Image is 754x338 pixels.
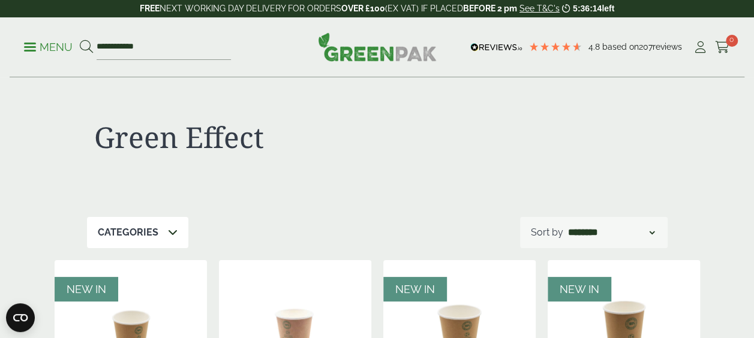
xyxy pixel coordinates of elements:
[715,41,730,53] i: Cart
[653,42,682,52] span: reviews
[693,41,708,53] i: My Account
[588,42,602,52] span: 4.8
[602,4,614,13] span: left
[531,225,563,240] p: Sort by
[140,4,160,13] strong: FREE
[639,42,653,52] span: 207
[528,41,582,52] div: 4.79 Stars
[566,225,657,240] select: Shop order
[24,40,73,55] p: Menu
[94,120,370,155] h1: Green Effect
[726,35,738,47] span: 0
[341,4,385,13] strong: OVER £100
[470,43,522,52] img: REVIEWS.io
[98,225,158,240] p: Categories
[6,303,35,332] button: Open CMP widget
[318,32,437,61] img: GreenPak Supplies
[715,38,730,56] a: 0
[395,283,435,295] span: NEW IN
[24,40,73,52] a: Menu
[560,283,599,295] span: NEW IN
[463,4,517,13] strong: BEFORE 2 pm
[602,42,639,52] span: Based on
[67,283,106,295] span: NEW IN
[519,4,560,13] a: See T&C's
[573,4,602,13] span: 5:36:14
